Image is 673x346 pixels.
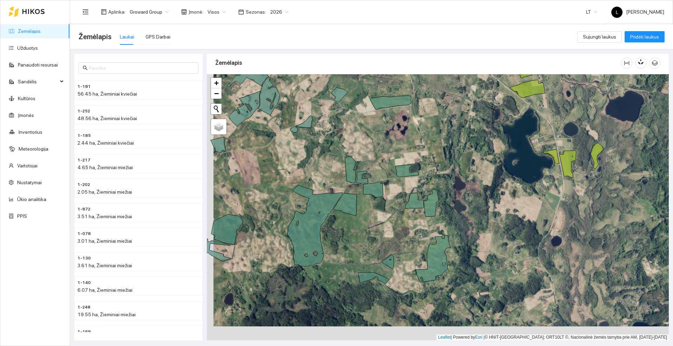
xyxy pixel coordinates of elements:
[19,129,42,135] a: Inventorius
[215,53,621,73] div: Žemėlapis
[630,33,659,41] span: Pridėti laukus
[208,7,226,17] span: Visos
[77,230,91,237] span: 1-078
[211,104,222,114] button: Initiate a new search
[108,8,125,16] span: Aplinka :
[181,9,187,15] span: shop
[77,132,91,139] span: 1-185
[611,9,664,15] span: [PERSON_NAME]
[625,31,665,42] button: Pridėti laukus
[79,31,111,42] span: Žemėlapis
[436,334,669,340] div: | Powered by © HNIT-[GEOGRAPHIC_DATA]; ORT10LT ©, Nacionalinė žemės tarnyba prie AM, [DATE]-[DATE]
[19,146,48,152] a: Meteorologija
[189,8,203,16] span: Įmonė :
[120,33,134,41] div: Laukai
[77,287,132,293] span: 6.07 ha, Žieminiai miežiai
[130,7,169,17] span: Groward Group
[214,89,219,98] span: −
[77,116,137,121] span: 48.56 ha, Žieminiai kviečiai
[621,57,632,69] button: column-width
[270,7,288,17] span: 2026
[77,304,90,311] span: 1-248
[77,140,134,146] span: 2.44 ha, Žieminiai kviečiai
[18,75,58,89] span: Sandėlis
[621,60,632,66] span: column-width
[475,335,483,340] a: Esri
[18,96,35,101] a: Kultūros
[17,163,38,168] a: Vartotojai
[17,45,38,51] a: Užduotys
[18,28,41,34] a: Žemėlapis
[77,91,137,97] span: 56.45 ha, Žieminiai kviečiai
[77,83,91,90] span: 1-181
[77,181,90,188] span: 1-202
[17,196,46,202] a: Ūkio analitika
[77,189,132,195] span: 2.05 ha, Žieminiai miežiai
[77,279,91,286] span: 1-140
[577,34,622,40] a: Sujungti laukus
[577,31,622,42] button: Sujungti laukus
[211,78,222,88] a: Zoom in
[18,112,34,118] a: Įmonės
[77,157,90,164] span: 1-217
[438,335,451,340] a: Leaflet
[145,33,170,41] div: GPS Darbai
[89,64,194,72] input: Paieška
[625,34,665,40] a: Pridėti laukus
[101,9,107,15] span: layout
[79,5,93,19] button: menu-fold
[77,312,136,317] span: 19.55 ha, Žieminiai miežiai
[77,238,132,244] span: 3.01 ha, Žieminiai miežiai
[211,88,222,99] a: Zoom out
[17,213,27,219] a: PPIS
[583,33,616,41] span: Sujungti laukus
[83,65,88,70] span: search
[484,335,485,340] span: |
[616,7,618,18] span: L
[77,328,91,335] span: 1-169
[77,206,90,213] span: 1-872
[214,78,219,87] span: +
[77,108,90,115] span: 1-252
[18,62,58,68] a: Panaudoti resursai
[211,119,226,134] a: Layers
[246,8,266,16] span: Sezonas :
[77,255,91,262] span: 1-130
[77,165,133,170] span: 4.65 ha, Žieminiai miežiai
[77,214,132,219] span: 3.51 ha, Žieminiai miežiai
[82,9,89,15] span: menu-fold
[586,7,597,17] span: LT
[77,263,132,268] span: 3.61 ha, Žieminiai miežiai
[238,9,244,15] span: calendar
[17,180,42,185] a: Nustatymai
